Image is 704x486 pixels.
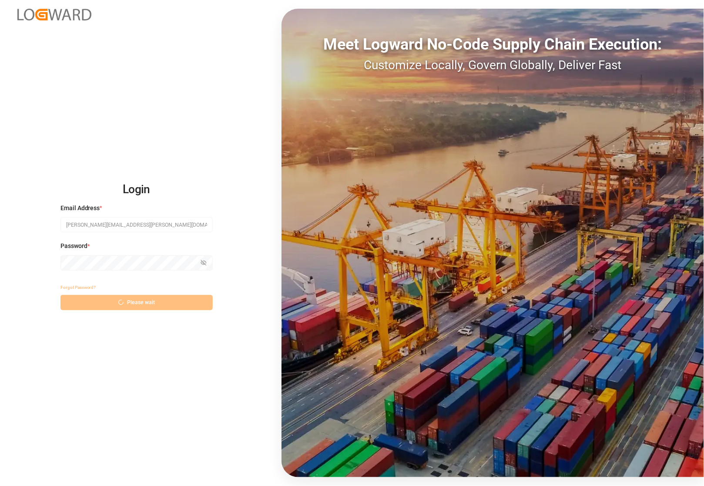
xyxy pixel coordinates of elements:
img: Logward_new_orange.png [17,9,91,20]
div: Customize Locally, Govern Globally, Deliver Fast [282,56,704,74]
div: Meet Logward No-Code Supply Chain Execution: [282,33,704,56]
span: Email Address [60,204,100,213]
h2: Login [60,176,213,204]
span: Password [60,241,87,251]
input: Enter your email [60,217,213,232]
